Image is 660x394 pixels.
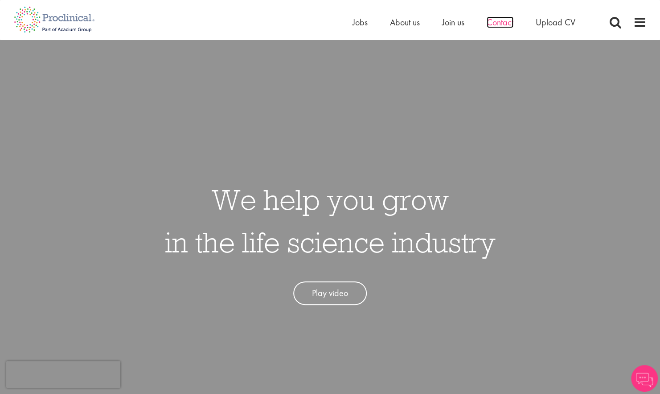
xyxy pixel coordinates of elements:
[293,281,367,305] a: Play video
[353,16,368,28] a: Jobs
[536,16,575,28] a: Upload CV
[487,16,513,28] a: Contact
[390,16,420,28] a: About us
[631,365,658,392] img: Chatbot
[165,178,496,264] h1: We help you grow in the life science industry
[442,16,464,28] a: Join us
